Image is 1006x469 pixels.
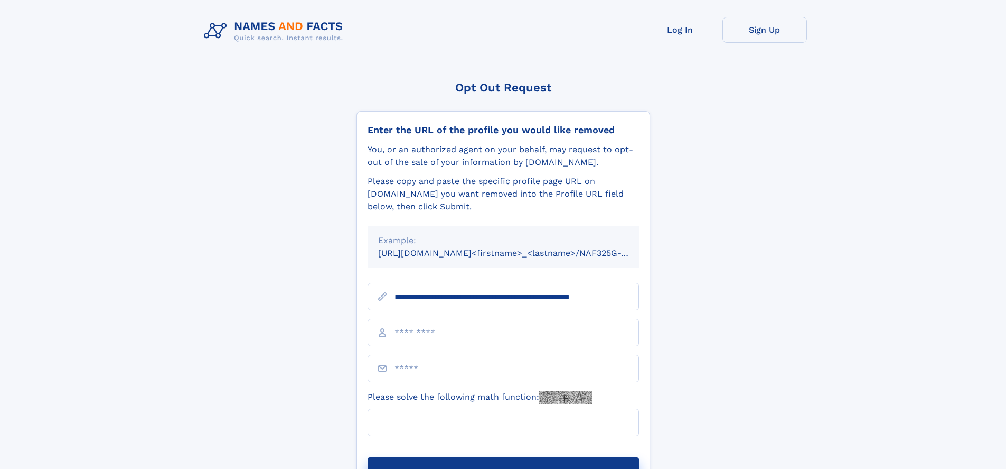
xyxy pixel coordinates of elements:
img: Logo Names and Facts [200,17,352,45]
a: Log In [638,17,722,43]
a: Sign Up [722,17,807,43]
div: Please copy and paste the specific profile page URL on [DOMAIN_NAME] you want removed into the Pr... [368,175,639,213]
div: You, or an authorized agent on your behalf, may request to opt-out of the sale of your informatio... [368,143,639,169]
small: [URL][DOMAIN_NAME]<firstname>_<lastname>/NAF325G-xxxxxxxx [378,248,659,258]
div: Enter the URL of the profile you would like removed [368,124,639,136]
div: Opt Out Request [356,81,650,94]
div: Example: [378,234,628,247]
label: Please solve the following math function: [368,391,592,404]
